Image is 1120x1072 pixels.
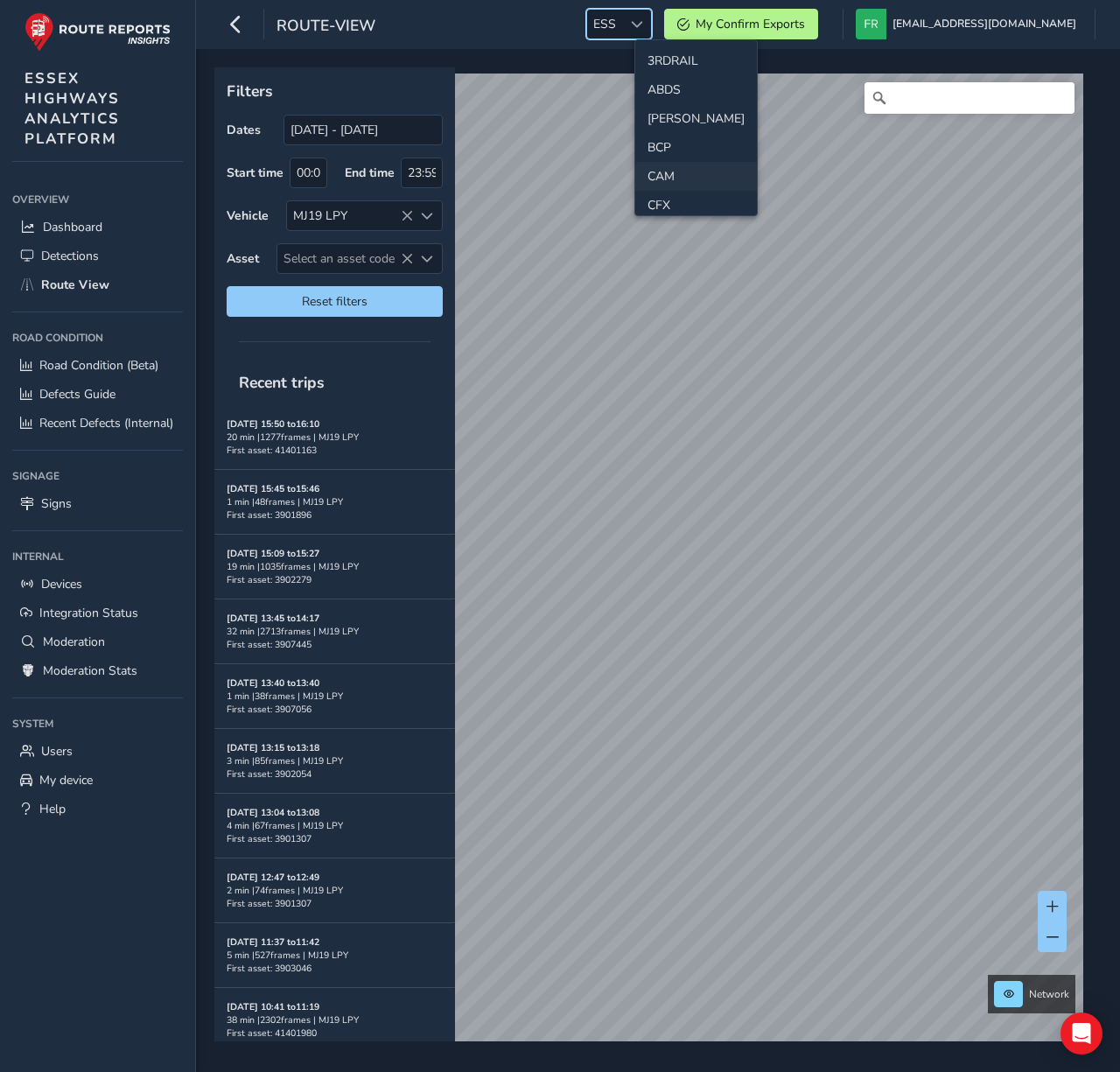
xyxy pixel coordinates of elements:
[227,122,261,138] label: Dates
[227,1013,443,1026] div: 38 min | 2302 frames | MJ19 LPY
[696,16,805,32] span: My Confirm Exports
[1060,1012,1102,1054] div: Open Intercom Messenger
[12,766,183,795] a: My device
[220,74,1083,1061] canvas: Map
[276,15,375,39] span: route-view
[39,415,173,431] span: Recent Defects (Internal)
[227,547,319,560] strong: [DATE] 15:09 to 15:27
[12,325,183,351] div: Road Condition
[12,186,183,213] div: Overview
[856,9,1082,39] button: [EMAIL_ADDRESS][DOMAIN_NAME]
[12,599,183,627] a: Integration Status
[1029,987,1069,1001] span: Network
[12,737,183,766] a: Users
[227,741,319,754] strong: [DATE] 13:15 to 13:18
[227,250,259,267] label: Asset
[227,638,311,651] span: First asset: 3907445
[12,656,183,685] a: Moderation Stats
[227,949,443,962] div: 5 min | 527 frames | MJ19 LPY
[41,495,72,512] span: Signs
[227,806,319,819] strong: [DATE] 13:04 to 13:08
[227,625,443,638] div: 32 min | 2713 frames | MJ19 LPY
[41,576,82,592] span: Devices
[345,165,395,181] label: End time
[12,242,183,270] a: Detections
[227,444,317,457] span: First asset: 41401163
[39,772,93,788] span: My device
[227,754,443,767] div: 3 min | 85 frames | MJ19 LPY
[12,213,183,242] a: Dashboard
[12,711,183,737] div: System
[227,508,311,522] span: First asset: 3901896
[227,1026,317,1040] span: First asset: 41401980
[227,207,269,224] label: Vehicle
[12,489,183,518] a: Signs
[227,573,311,586] span: First asset: 3902279
[24,12,171,52] img: rr logo
[227,819,443,832] div: 4 min | 67 frames | MJ19 LPY
[635,46,757,75] li: 3RDRAIL
[227,495,443,508] div: 1 min | 48 frames | MJ19 LPY
[12,463,183,489] div: Signage
[227,897,311,910] span: First asset: 3901307
[39,357,158,374] span: Road Condition (Beta)
[12,627,183,656] a: Moderation
[227,612,319,625] strong: [DATE] 13:45 to 14:17
[39,801,66,817] span: Help
[856,9,886,39] img: diamond-layout
[227,962,311,975] span: First asset: 3903046
[635,133,757,162] li: BCP
[39,386,115,403] span: Defects Guide
[227,360,337,405] span: Recent trips
[12,795,183,823] a: Help
[635,104,757,133] li: ANDY
[635,75,757,104] li: ABDS
[227,286,443,317] button: Reset filters
[227,767,311,781] span: First asset: 3902054
[12,270,183,299] a: Route View
[227,832,311,845] span: First asset: 3901307
[227,417,319,431] strong: [DATE] 15:50 to 16:10
[587,10,622,39] span: ESS
[240,293,430,310] span: Reset filters
[864,82,1074,114] input: Search
[227,871,319,884] strong: [DATE] 12:47 to 12:49
[12,570,183,599] a: Devices
[287,201,413,230] div: MJ19 LPY
[227,935,319,949] strong: [DATE] 11:37 to 11:42
[664,9,818,39] button: My Confirm Exports
[635,162,757,191] li: CAM
[24,68,120,149] span: ESSEX HIGHWAYS ANALYTICS PLATFORM
[43,219,102,235] span: Dashboard
[227,1000,319,1013] strong: [DATE] 10:41 to 11:19
[41,277,109,293] span: Route View
[227,165,283,181] label: Start time
[227,690,443,703] div: 1 min | 38 frames | MJ19 LPY
[41,248,99,264] span: Detections
[227,676,319,690] strong: [DATE] 13:40 to 13:40
[227,482,319,495] strong: [DATE] 15:45 to 15:46
[39,605,138,621] span: Integration Status
[635,191,757,220] li: CFX
[413,244,442,273] div: Select an asset code
[41,743,73,760] span: Users
[227,884,443,897] div: 2 min | 74 frames | MJ19 LPY
[43,634,105,650] span: Moderation
[227,703,311,716] span: First asset: 3907056
[12,543,183,570] div: Internal
[277,244,413,273] span: Select an asset code
[227,80,443,102] p: Filters
[227,560,443,573] div: 19 min | 1035 frames | MJ19 LPY
[43,662,137,679] span: Moderation Stats
[12,380,183,409] a: Defects Guide
[12,409,183,438] a: Recent Defects (Internal)
[227,431,443,444] div: 20 min | 1277 frames | MJ19 LPY
[12,351,183,380] a: Road Condition (Beta)
[892,9,1076,39] span: [EMAIL_ADDRESS][DOMAIN_NAME]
